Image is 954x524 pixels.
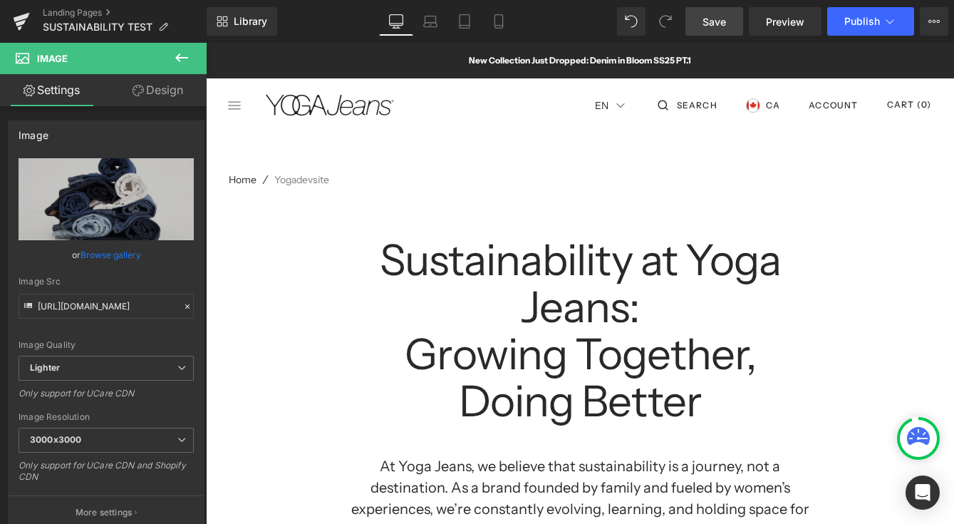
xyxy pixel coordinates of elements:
[681,54,709,70] span: Cart
[560,57,574,68] span: CA
[766,14,804,29] span: Preview
[58,51,190,74] img: Yogadevsite
[482,7,516,36] a: Mobile
[207,7,277,36] a: New Library
[30,362,60,373] b: Lighter
[106,74,209,106] a: Design
[68,130,123,145] span: Yogadevsite
[19,388,194,409] div: Only support for UCare CDN
[603,56,652,69] span: Account
[263,12,485,23] strong: New Collection Just Dropped: Denim in Bloom SS25 PT.1
[651,7,680,36] button: Redo
[30,434,81,445] b: 3000x3000
[702,14,726,29] span: Save
[23,123,725,150] nav: breadcrumbs
[43,7,207,19] a: Landing Pages
[920,7,948,36] button: More
[447,7,482,36] a: Tablet
[667,47,725,78] a: Open cart
[827,7,914,36] button: Publish
[603,47,652,78] summary: Account
[19,121,48,141] div: Image
[749,7,821,36] a: Preview
[43,21,152,33] span: SUSTAINABILITY TEST
[142,288,606,382] h1: Growing Together, Doing Better
[142,194,606,288] h1: Sustainability at Yoga Jeans:
[906,476,940,510] div: Open Intercom Messenger
[81,242,141,267] a: Browse gallery
[844,16,880,27] span: Publish
[452,47,512,78] summary: Search
[711,54,725,70] span: (0)
[471,56,512,69] span: Search
[379,7,413,36] a: Desktop
[234,15,267,28] span: Library
[19,412,194,422] div: Image Resolution
[19,277,194,287] div: Image Src
[19,460,194,492] div: Only support for UCare CDN and Shopify CDN
[617,7,645,36] button: Undo
[37,53,68,64] span: Image
[413,7,447,36] a: Laptop
[19,340,194,350] div: Image Quality
[389,47,423,78] button: EN
[540,47,574,78] button: Localization
[389,56,403,69] span: EN
[19,247,194,262] div: or
[19,294,194,319] input: Link
[76,506,133,519] p: More settings
[23,130,51,145] a: Home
